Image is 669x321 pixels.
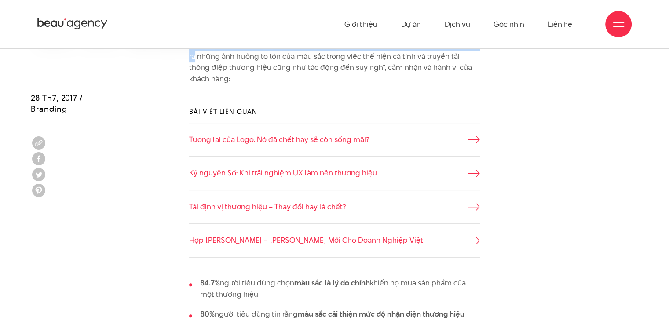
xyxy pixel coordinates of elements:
a: Tái định vị thương hiệu – Thay đổi hay là chết? [189,201,480,213]
strong: 80% [200,309,215,319]
a: Hợp [PERSON_NAME] – [PERSON_NAME] Mới Cho Doanh Nghiệp Việt [189,235,480,246]
li: người tiêu dùng tin rằng [189,309,480,320]
a: Tương lai của Logo: Nó đã chết hay sẽ còn sống mãi? [189,134,480,146]
a: Kỷ nguyên Số: Khi trải nghiệm UX làm nên thương hiệu [189,168,480,179]
strong: 84.7% [200,277,220,288]
h3: Bài viết liên quan [189,107,480,116]
p: Sự lựa chọn về màu sắc là một trong những quyết định quan trọng nhất trong . Đã qua rồi thời kỳ m... [189,17,480,85]
strong: màu sắc cải thiện mức độ nhận diện thương hiệu [298,309,464,319]
strong: màu sắc là lý do chính [294,277,370,288]
span: 28 Th7, 2017 / Branding [31,92,83,114]
li: người tiêu dùng chọn khiến họ mua sản phẩm của một thương hiệu [189,277,480,300]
